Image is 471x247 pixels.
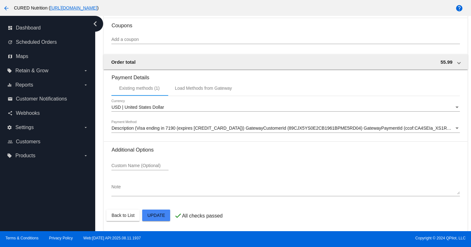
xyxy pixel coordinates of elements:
a: [URL][DOMAIN_NAME] [50,5,97,10]
h3: Additional Options [111,147,460,153]
a: Privacy Policy [49,236,73,240]
span: Copyright © 2024 QPilot, LLC [241,236,466,240]
span: Maps [16,54,28,59]
i: update [8,40,13,45]
span: Products [15,153,35,159]
i: equalizer [7,82,12,88]
i: local_offer [7,153,12,158]
i: people_outline [8,139,13,144]
i: arrow_drop_down [83,82,88,88]
span: Back to List [111,213,134,218]
button: Back to List [106,210,139,221]
div: Load Methods from Gateway [175,86,232,91]
i: email [8,96,13,101]
i: dashboard [8,25,13,30]
i: share [8,111,13,116]
span: Reports [15,82,33,88]
mat-expansion-panel-header: Order total 55.99 [103,54,468,69]
i: settings [7,125,12,130]
h3: Payment Details [111,70,460,81]
p: All checks passed [182,213,222,219]
h3: Coupons [111,18,460,29]
a: email Customer Notifications [8,94,88,104]
a: share Webhooks [8,108,88,118]
i: chevron_left [90,19,100,29]
span: Scheduled Orders [16,39,57,45]
i: arrow_drop_down [83,125,88,130]
i: local_offer [7,68,12,73]
span: Webhooks [16,110,40,116]
input: Custom Name (Optional) [111,163,169,168]
a: dashboard Dashboard [8,23,88,33]
span: Customer Notifications [16,96,67,102]
span: Update [147,213,165,218]
mat-select: Currency [111,105,460,110]
a: map Maps [8,51,88,62]
span: USD | United States Dollar [111,105,164,110]
i: map [8,54,13,59]
mat-icon: arrow_back [3,4,10,12]
div: Existing methods (1) [119,86,160,91]
mat-icon: check [174,212,182,219]
span: 55.99 [441,59,453,65]
i: arrow_drop_down [83,68,88,73]
span: Retain & Grow [15,68,48,74]
span: Dashboard [16,25,41,31]
a: Web:[DATE] API:2025.08.11.1937 [83,236,141,240]
button: Update [142,210,170,221]
mat-icon: help [455,4,463,12]
span: Order total [111,59,136,65]
input: Add a coupon [111,37,460,42]
a: update Scheduled Orders [8,37,88,47]
span: CURED Nutrition ( ) [14,5,99,10]
a: Terms & Conditions [5,236,38,240]
span: Customers [16,139,40,145]
mat-select: Payment Method [111,126,460,131]
i: arrow_drop_down [83,153,88,158]
span: Settings [15,125,34,130]
a: people_outline Customers [8,137,88,147]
